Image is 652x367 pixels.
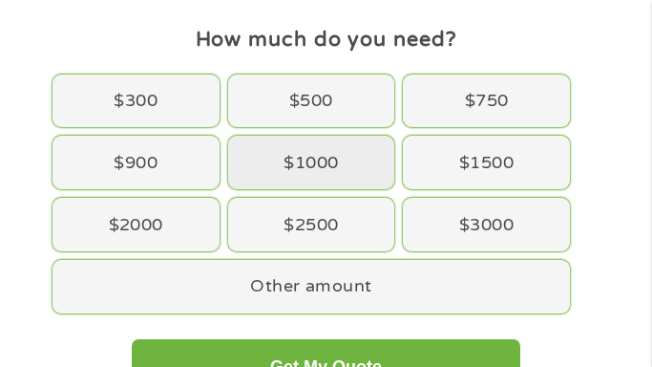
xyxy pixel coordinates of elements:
div: $500 [228,75,395,128]
div: $900 [53,136,220,189]
div: $2500 [228,198,395,251]
div: Other amount [53,260,570,313]
div: $3000 [403,198,570,251]
div: $2000 [53,198,220,251]
div: $750 [403,75,570,128]
div: $1500 [403,136,570,189]
h4: How much do you need? [48,26,603,53]
div: $300 [53,75,220,128]
div: $1000 [228,136,395,189]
